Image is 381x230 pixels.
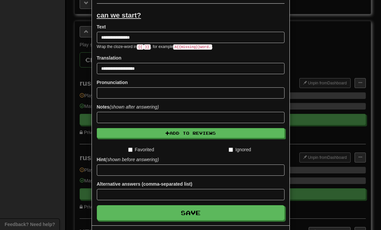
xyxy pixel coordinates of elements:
[97,55,122,61] label: Translation
[144,44,151,50] code: }}
[97,181,192,187] label: Alternative answers (comma-separated list)
[97,156,159,163] label: Hint
[128,148,133,152] input: Favorited
[229,146,251,153] label: Ignored
[97,23,106,30] label: Text
[97,128,285,138] button: Add to Reviews
[97,44,213,49] small: Wrap the cloze-word in , for example .
[97,79,128,86] label: Pronunciation
[97,11,141,19] u: can we start?
[109,104,159,110] em: (shown after answering)
[106,157,159,162] em: (shown before answering)
[137,44,144,50] code: {{
[229,148,233,152] input: Ignored
[97,205,285,220] button: Save
[128,146,154,153] label: Favorited
[97,104,159,110] label: Notes
[173,44,212,50] code: A {{ missing }} word.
